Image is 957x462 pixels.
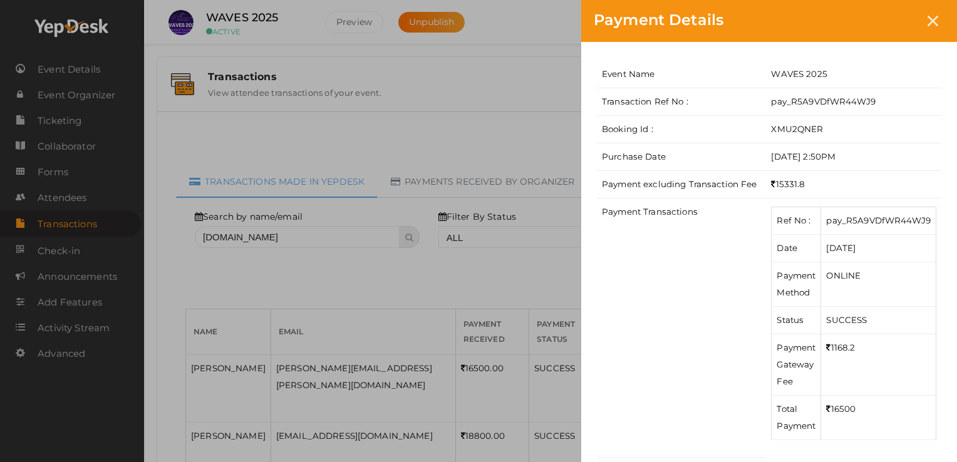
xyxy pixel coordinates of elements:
[766,170,941,198] td: 15331.8
[821,334,936,395] td: 1168.2
[597,143,766,170] td: Purchase Date
[821,395,936,439] td: 16500
[597,198,766,458] td: Payment Transactions
[772,306,821,334] td: Status
[821,306,936,334] td: SUCCESS
[772,262,821,306] td: Payment Method
[594,11,723,29] span: Payment Details
[597,88,766,115] td: Transaction Ref No :
[766,61,941,88] td: WAVES 2025
[597,115,766,143] td: Booking Id :
[772,334,821,395] td: Payment Gateway Fee
[766,88,941,115] td: pay_R5A9VDfWR44WJ9
[597,170,766,198] td: Payment excluding Transaction Fee
[766,115,941,143] td: XMU2QNER
[766,143,941,170] td: [DATE] 2:50PM
[597,61,766,88] td: Event Name
[772,395,821,439] td: Total Payment
[821,234,936,262] td: [DATE]
[772,207,821,234] td: Ref No :
[772,234,821,262] td: Date
[821,207,936,234] td: pay_R5A9VDfWR44WJ9
[821,262,936,306] td: ONLINE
